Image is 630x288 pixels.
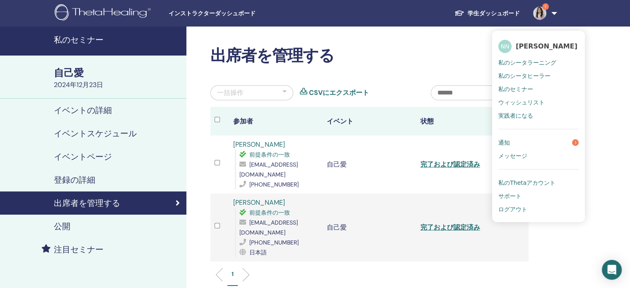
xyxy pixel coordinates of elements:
font: 2024年12月23日 [54,80,103,89]
font: イベント [327,117,353,126]
font: [PHONE_NUMBER] [249,239,299,246]
font: ウィッシュリスト [498,99,545,106]
font: 参加者 [233,117,253,126]
font: 一括操作 [217,88,244,97]
font: 公開 [54,221,70,232]
a: ログアウト [498,203,579,216]
font: 私のセミナー [54,34,104,45]
a: [PERSON_NAME] [233,198,285,207]
font: ログアウト [498,206,527,213]
div: インターコムメッセンジャーを開く [602,260,622,280]
a: 私のThetaアカウント [498,176,579,189]
font: 1 [232,270,234,278]
a: サポート [498,189,579,203]
img: default.jpg [533,7,546,20]
a: 私のシータヒーラー [498,69,579,82]
font: 私のThetaアカウント [498,179,555,186]
font: 自己愛 [54,66,84,79]
font: CSVにエクスポート [309,88,369,97]
font: 前提条件の一致 [249,209,290,216]
font: サポート [498,193,521,199]
font: 自己愛 [327,223,347,232]
font: 私のセミナー [498,86,533,92]
font: NN [501,43,509,50]
a: CSVにエクスポート [309,88,369,98]
img: logo.png [55,4,154,23]
a: ウィッシュリスト [498,96,579,109]
a: 自己愛2024年12月23日 [49,66,186,90]
a: 私のシータラーニング [498,56,579,69]
font: [EMAIL_ADDRESS][DOMAIN_NAME] [239,219,298,236]
font: 私のシータラーニング [498,59,556,66]
a: メッセージ [498,149,579,162]
font: 状態 [420,117,434,126]
font: [PHONE_NUMBER] [249,181,299,188]
font: 前提条件の一致 [249,151,290,158]
a: 完了および認定済み [420,223,480,232]
font: 実践者になる [498,112,533,119]
font: インストラクターダッシュボード [169,10,256,17]
font: イベントページ [54,151,112,162]
font: 通知 [498,139,510,146]
font: [EMAIL_ADDRESS][DOMAIN_NAME] [239,161,298,178]
font: 注目セミナー [54,244,104,255]
font: 出席者を管理する [54,198,120,208]
font: メッセージ [498,152,527,159]
font: 自己愛 [327,160,347,169]
font: 1 [575,140,576,145]
font: [PERSON_NAME] [516,42,577,50]
a: [PERSON_NAME] [233,140,285,149]
font: イベントの詳細 [54,105,112,116]
a: 実践者になる [498,109,579,122]
font: 出席者を管理する [210,45,334,66]
font: イベントスケジュール [54,128,137,139]
ul: 1 [492,31,585,222]
a: 私のセミナー [498,82,579,96]
a: NN[PERSON_NAME] [498,37,579,56]
a: 学生ダッシュボード [448,5,526,21]
a: 完了および認定済み [420,160,480,169]
font: 私のシータヒーラー [498,73,550,79]
font: 1 [545,4,546,9]
img: graduation-cap-white.svg [454,10,464,17]
a: 通知1 [498,136,579,149]
font: 学生ダッシュボード [468,10,520,17]
font: 日本語 [249,249,267,256]
font: 登録の詳細 [54,174,95,185]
